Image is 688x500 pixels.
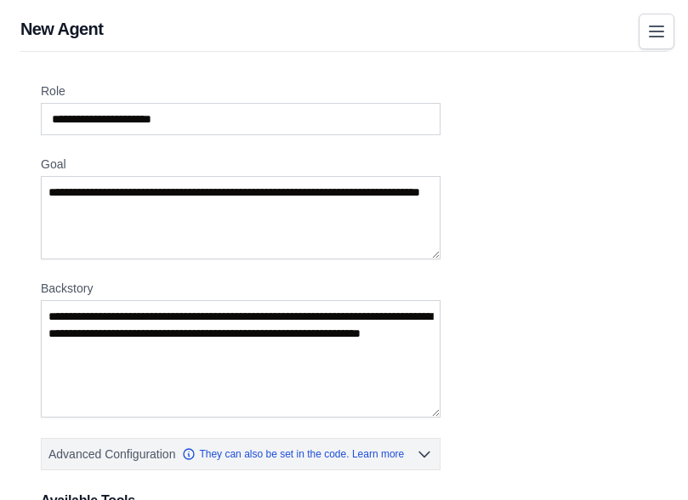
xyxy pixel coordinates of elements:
[48,446,175,463] span: Advanced Configuration
[182,447,404,461] a: They can also be set in the code. Learn more
[41,82,441,99] label: Role
[639,14,674,49] button: Toggle navigation
[42,439,440,469] button: Advanced Configuration They can also be set in the code. Learn more
[41,156,441,173] label: Goal
[41,280,441,297] label: Backstory
[20,17,668,41] h1: New Agent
